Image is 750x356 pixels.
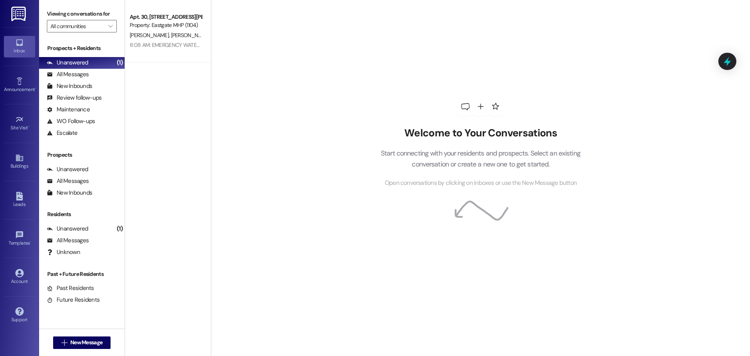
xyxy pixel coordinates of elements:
span: • [28,124,29,129]
span: Open conversations by clicking on inboxes or use the New Message button [385,178,577,188]
div: All Messages [47,177,89,185]
div: New Inbounds [47,189,92,197]
a: Templates • [4,228,35,249]
div: Prospects [39,151,125,159]
div: Unanswered [47,225,88,233]
a: Support [4,305,35,326]
div: Unknown [47,248,80,256]
div: All Messages [47,70,89,79]
div: Past Residents [47,284,94,292]
span: • [30,239,31,245]
div: All Messages [47,236,89,245]
a: Site Visit • [4,113,35,134]
span: New Message [70,338,102,347]
span: • [35,86,36,91]
span: [PERSON_NAME] [171,32,210,39]
div: Apt. 30, [STREET_ADDRESS][PERSON_NAME] [130,13,202,21]
h2: Welcome to Your Conversations [369,127,592,140]
input: All communities [50,20,104,32]
div: Property: Eastgate MHP (1104) [130,21,202,29]
div: Maintenance [47,106,90,114]
div: Residents [39,210,125,218]
div: Unanswered [47,59,88,67]
div: Escalate [47,129,77,137]
img: ResiDesk Logo [11,7,27,21]
div: Prospects + Residents [39,44,125,52]
div: (1) [115,57,125,69]
p: Start connecting with your residents and prospects. Select an existing conversation or create a n... [369,148,592,170]
div: Unanswered [47,165,88,174]
div: (1) [115,223,125,235]
div: New Inbounds [47,82,92,90]
span: [PERSON_NAME] [130,32,171,39]
i:  [61,340,67,346]
a: Buildings [4,151,35,172]
i:  [108,23,112,29]
div: Review follow-ups [47,94,102,102]
a: Leads [4,190,35,211]
div: 8:08 AM: EMERGENCY WATER SHUT OFF, [DATE] 10:00 AM until further notice for repairs. We apologize... [130,41,529,48]
div: Past + Future Residents [39,270,125,278]
a: Inbox [4,36,35,57]
button: New Message [53,336,111,349]
label: Viewing conversations for [47,8,117,20]
a: Account [4,267,35,288]
div: Future Residents [47,296,100,304]
div: WO Follow-ups [47,117,95,125]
